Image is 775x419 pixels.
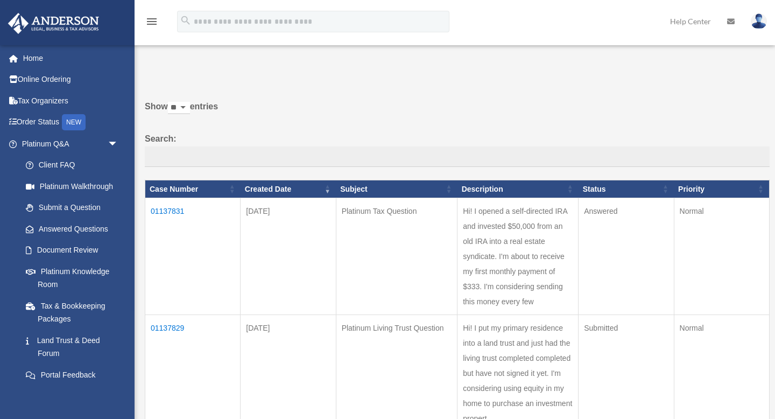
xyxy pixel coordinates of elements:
[241,180,336,198] th: Created Date: activate to sort column ascending
[751,13,767,29] img: User Pic
[145,146,770,167] input: Search:
[108,133,129,155] span: arrow_drop_down
[180,15,192,26] i: search
[145,19,158,28] a: menu
[5,13,102,34] img: Anderson Advisors Platinum Portal
[674,180,769,198] th: Priority: activate to sort column ascending
[145,198,241,315] td: 01137831
[62,114,86,130] div: NEW
[145,180,241,198] th: Case Number: activate to sort column ascending
[15,155,129,176] a: Client FAQ
[579,198,674,315] td: Answered
[457,180,579,198] th: Description: activate to sort column ascending
[674,198,769,315] td: Normal
[15,218,124,240] a: Answered Questions
[145,15,158,28] i: menu
[15,261,129,295] a: Platinum Knowledge Room
[457,198,579,315] td: Hi! I opened a self-directed IRA and invested $50,000 from an old IRA into a real estate syndicat...
[145,131,770,167] label: Search:
[8,133,129,155] a: Platinum Q&Aarrow_drop_down
[15,176,129,197] a: Platinum Walkthrough
[15,240,129,261] a: Document Review
[241,198,336,315] td: [DATE]
[15,197,129,219] a: Submit a Question
[8,47,135,69] a: Home
[8,90,135,111] a: Tax Organizers
[145,99,770,125] label: Show entries
[15,364,129,386] a: Portal Feedback
[15,330,129,364] a: Land Trust & Deed Forum
[336,180,457,198] th: Subject: activate to sort column ascending
[15,295,129,330] a: Tax & Bookkeeping Packages
[8,111,135,134] a: Order StatusNEW
[168,102,190,114] select: Showentries
[8,69,135,90] a: Online Ordering
[579,180,674,198] th: Status: activate to sort column ascending
[336,198,457,315] td: Platinum Tax Question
